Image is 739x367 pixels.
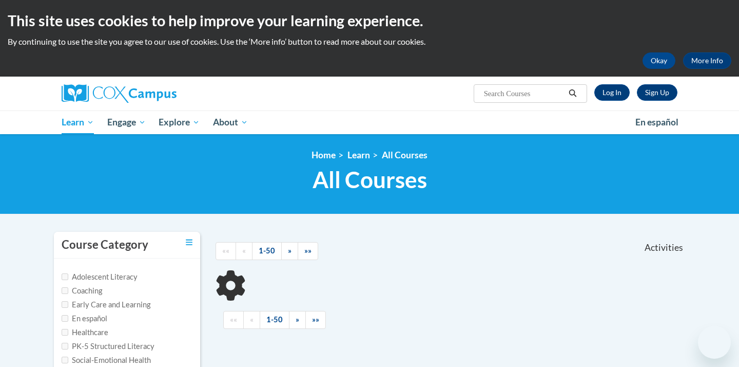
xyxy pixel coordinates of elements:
[281,242,298,260] a: Next
[206,111,255,134] a: About
[250,315,254,324] span: «
[243,311,260,329] a: Previous
[62,237,148,253] h3: Course Category
[313,166,427,193] span: All Courses
[152,111,206,134] a: Explore
[565,87,580,100] button: Search
[643,52,675,69] button: Okay
[242,246,246,255] span: «
[216,242,236,260] a: Begining
[296,315,299,324] span: »
[683,52,731,69] a: More Info
[46,111,693,134] div: Main menu
[594,84,630,101] a: Log In
[159,116,200,129] span: Explore
[260,311,289,329] a: 1-50
[289,311,306,329] a: Next
[62,285,102,297] label: Coaching
[62,315,68,322] input: Checkbox for Options
[55,111,101,134] a: Learn
[629,112,685,133] a: En español
[62,84,177,103] img: Cox Campus
[186,237,192,248] a: Toggle collapse
[312,315,319,324] span: »»
[62,84,257,103] a: Cox Campus
[213,116,248,129] span: About
[305,311,326,329] a: End
[107,116,146,129] span: Engage
[8,10,731,31] h2: This site uses cookies to help improve your learning experience.
[222,246,229,255] span: ««
[62,341,154,352] label: PK-5 Structured Literacy
[223,311,244,329] a: Begining
[698,326,731,359] iframe: Button to launch messaging window
[382,150,427,160] a: All Courses
[288,246,291,255] span: »
[347,150,370,160] a: Learn
[62,357,68,363] input: Checkbox for Options
[62,271,138,283] label: Adolescent Literacy
[304,246,312,255] span: »»
[62,327,108,338] label: Healthcare
[483,87,565,100] input: Search Courses
[101,111,152,134] a: Engage
[62,273,68,280] input: Checkbox for Options
[298,242,318,260] a: End
[637,84,677,101] a: Register
[62,355,151,366] label: Social-Emotional Health
[62,299,150,310] label: Early Care and Learning
[62,287,68,294] input: Checkbox for Options
[252,242,282,260] a: 1-50
[230,315,237,324] span: ««
[62,313,107,324] label: En español
[236,242,252,260] a: Previous
[8,36,731,47] p: By continuing to use the site you agree to our use of cookies. Use the ‘More info’ button to read...
[312,150,336,160] a: Home
[62,116,94,129] span: Learn
[62,329,68,336] input: Checkbox for Options
[635,117,678,127] span: En español
[645,242,683,253] span: Activities
[62,301,68,308] input: Checkbox for Options
[62,343,68,350] input: Checkbox for Options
